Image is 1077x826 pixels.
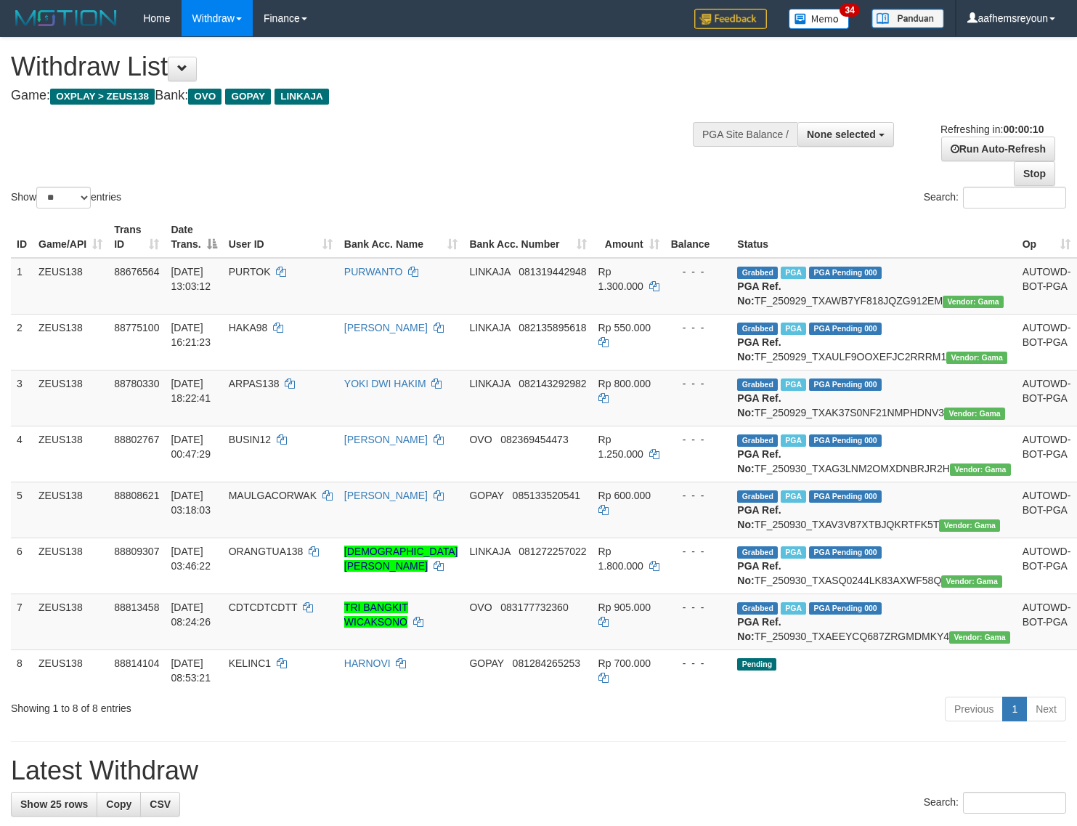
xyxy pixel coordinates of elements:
[33,649,108,691] td: ZEUS138
[1017,538,1077,594] td: AUTOWD-BOT-PGA
[737,280,781,307] b: PGA Ref. No:
[950,463,1011,476] span: Vendor URL: https://trx31.1velocity.biz
[1002,697,1027,721] a: 1
[171,546,211,572] span: [DATE] 03:46:22
[469,546,510,557] span: LINKAJA
[33,426,108,482] td: ZEUS138
[11,89,704,103] h4: Game: Bank:
[519,378,586,389] span: Copy 082143292982 to clipboard
[344,378,426,389] a: YOKI DWI HAKIM
[229,602,298,613] span: CDTCDTCDTT
[941,575,1002,588] span: Vendor URL: https://trx31.1velocity.biz
[737,658,776,671] span: Pending
[737,448,781,474] b: PGA Ref. No:
[229,657,271,669] span: KELINC1
[789,9,850,29] img: Button%20Memo.svg
[140,792,180,817] a: CSV
[108,216,165,258] th: Trans ID: activate to sort column ascending
[963,187,1066,208] input: Search:
[11,426,33,482] td: 4
[344,602,408,628] a: TRI BANGKIT WICAKSONO
[737,616,781,642] b: PGA Ref. No:
[50,89,155,105] span: OXPLAY > ZEUS138
[114,490,159,501] span: 88808621
[11,314,33,370] td: 2
[150,798,171,810] span: CSV
[33,482,108,538] td: ZEUS138
[940,124,1044,135] span: Refreshing in:
[344,490,428,501] a: [PERSON_NAME]
[114,322,159,333] span: 88775100
[11,187,121,208] label: Show entries
[33,314,108,370] td: ZEUS138
[229,490,317,501] span: MAULGACORWAK
[598,322,651,333] span: Rp 550.000
[1017,258,1077,315] td: AUTOWD-BOT-PGA
[114,266,159,278] span: 88676564
[731,594,1016,649] td: TF_250930_TXAEEYCQ687ZRGMDMKY4
[11,482,33,538] td: 5
[809,546,882,559] span: PGA Pending
[737,267,778,279] span: Grabbed
[737,378,778,391] span: Grabbed
[469,322,510,333] span: LINKAJA
[36,187,91,208] select: Showentries
[737,490,778,503] span: Grabbed
[513,657,580,669] span: Copy 081284265253 to clipboard
[519,266,586,278] span: Copy 081319442948 to clipboard
[781,490,806,503] span: Marked by aafsreyleap
[344,546,458,572] a: [DEMOGRAPHIC_DATA][PERSON_NAME]
[11,756,1066,785] h1: Latest Withdraw
[229,266,271,278] span: PURTOK
[11,258,33,315] td: 1
[671,376,726,391] div: - - -
[598,546,643,572] span: Rp 1.800.000
[33,216,108,258] th: Game/API: activate to sort column ascending
[671,544,726,559] div: - - -
[11,538,33,594] td: 6
[671,488,726,503] div: - - -
[114,602,159,613] span: 88813458
[11,7,121,29] img: MOTION_logo.png
[344,322,428,333] a: [PERSON_NAME]
[165,216,222,258] th: Date Trans.: activate to sort column descending
[781,434,806,447] span: Marked by aafsreyleap
[1017,482,1077,538] td: AUTOWD-BOT-PGA
[33,370,108,426] td: ZEUS138
[11,695,438,716] div: Showing 1 to 8 of 8 entries
[344,657,391,669] a: HARNOVI
[11,649,33,691] td: 8
[1014,161,1055,186] a: Stop
[665,216,732,258] th: Balance
[737,504,781,530] b: PGA Ref. No:
[171,434,211,460] span: [DATE] 00:47:29
[11,216,33,258] th: ID
[469,266,510,278] span: LINKAJA
[11,594,33,649] td: 7
[963,792,1066,814] input: Search:
[114,434,159,445] span: 88802767
[114,546,159,557] span: 88809307
[797,122,894,147] button: None selected
[171,378,211,404] span: [DATE] 18:22:41
[781,323,806,335] span: Marked by aafnoeunsreypich
[463,216,592,258] th: Bank Acc. Number: activate to sort column ascending
[171,490,211,516] span: [DATE] 03:18:03
[737,434,778,447] span: Grabbed
[344,434,428,445] a: [PERSON_NAME]
[671,600,726,615] div: - - -
[946,352,1007,364] span: Vendor URL: https://trx31.1velocity.biz
[731,216,1016,258] th: Status
[731,370,1016,426] td: TF_250929_TXAK37S0NF21NMPHDNV3
[809,434,882,447] span: PGA Pending
[11,370,33,426] td: 3
[1003,124,1044,135] strong: 00:00:10
[1017,314,1077,370] td: AUTOWD-BOT-PGA
[809,323,882,335] span: PGA Pending
[97,792,141,817] a: Copy
[469,434,492,445] span: OVO
[943,296,1004,308] span: Vendor URL: https://trx31.1velocity.biz
[809,267,882,279] span: PGA Pending
[225,89,271,105] span: GOPAY
[223,216,338,258] th: User ID: activate to sort column ascending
